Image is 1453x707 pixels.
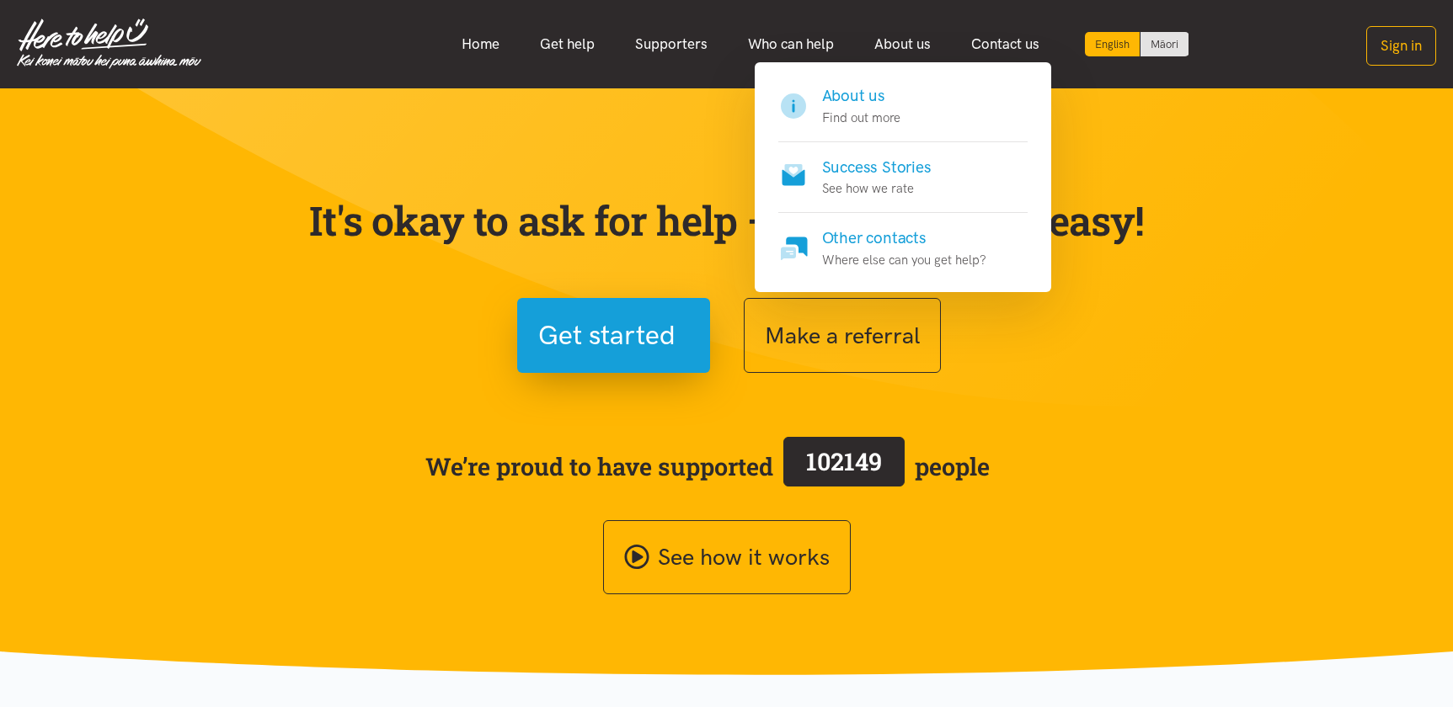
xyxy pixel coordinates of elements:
[1140,32,1189,56] a: Switch to Te Reo Māori
[822,84,900,108] h4: About us
[822,250,986,270] p: Where else can you get help?
[728,26,854,62] a: Who can help
[822,178,932,199] p: See how we rate
[425,433,990,499] span: We’re proud to have supported people
[778,213,1028,270] a: Other contacts Where else can you get help?
[806,445,882,477] span: 102149
[744,298,941,373] button: Make a referral
[441,26,520,62] a: Home
[773,433,915,499] a: 102149
[538,314,676,357] span: Get started
[854,26,951,62] a: About us
[1085,32,1140,56] div: Current language
[517,298,710,373] button: Get started
[603,520,851,595] a: See how it works
[306,196,1148,245] p: It's okay to ask for help — we've made it easy!
[778,84,1028,142] a: About us Find out more
[778,142,1028,214] a: Success Stories See how we rate
[520,26,615,62] a: Get help
[951,26,1060,62] a: Contact us
[615,26,728,62] a: Supporters
[1366,26,1436,66] button: Sign in
[1085,32,1189,56] div: Language toggle
[755,62,1051,292] div: About us
[822,226,986,250] h4: Other contacts
[822,108,900,128] p: Find out more
[17,19,201,69] img: Home
[822,156,932,179] h4: Success Stories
